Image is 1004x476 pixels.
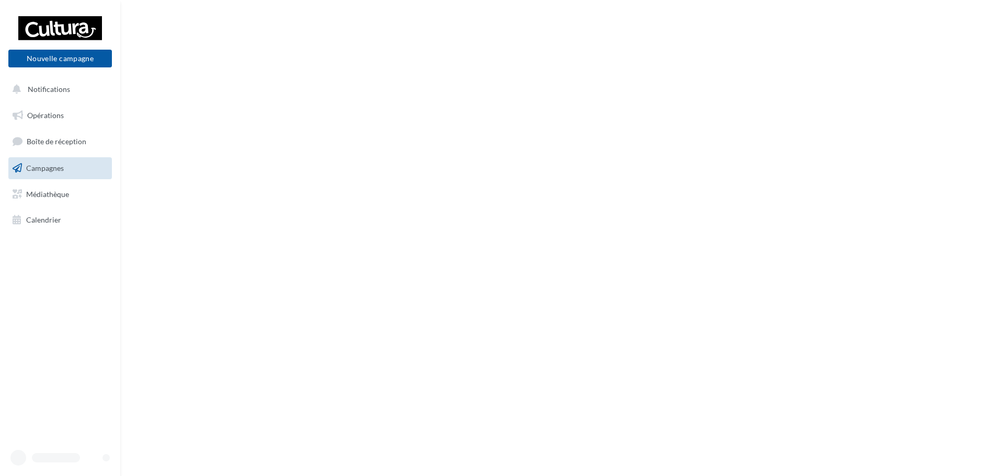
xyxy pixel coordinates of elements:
span: Opérations [27,111,64,120]
a: Campagnes [6,157,114,179]
span: Notifications [28,85,70,94]
button: Nouvelle campagne [8,50,112,67]
a: Boîte de réception [6,130,114,153]
a: Médiathèque [6,183,114,205]
a: Calendrier [6,209,114,231]
span: Campagnes [26,164,64,172]
a: Opérations [6,105,114,126]
span: Calendrier [26,215,61,224]
span: Médiathèque [26,189,69,198]
span: Boîte de réception [27,137,86,146]
button: Notifications [6,78,110,100]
